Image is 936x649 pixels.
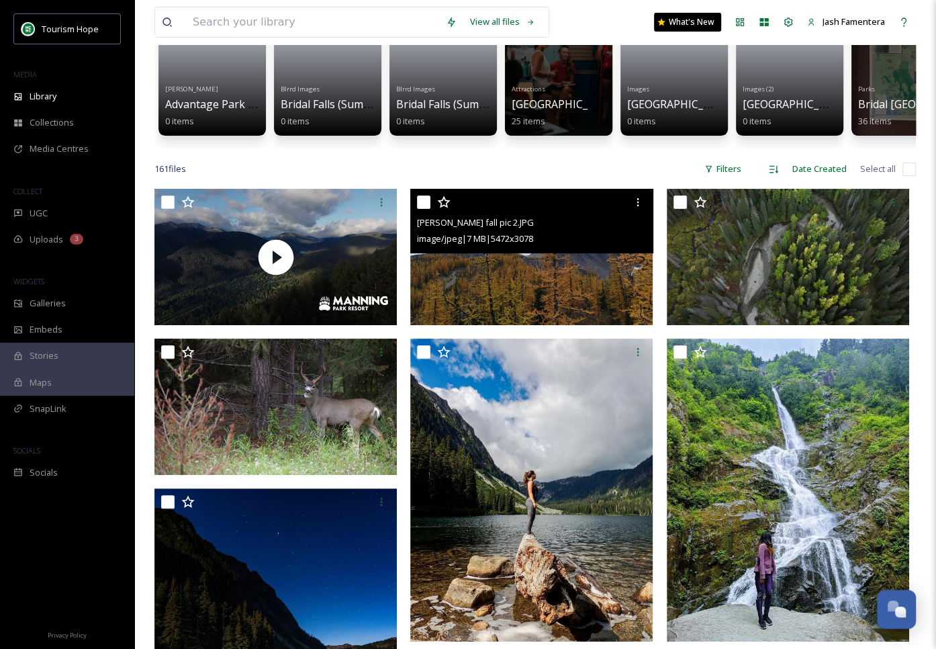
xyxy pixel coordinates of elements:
[858,115,892,127] span: 36 items
[512,97,620,112] span: [GEOGRAPHIC_DATA]
[186,7,439,37] input: Search your library
[30,90,56,103] span: Library
[30,466,58,479] span: Socials
[743,85,774,93] span: Images (2)
[13,69,37,79] span: MEDIA
[281,115,310,127] span: 0 items
[30,207,48,220] span: UGC
[165,85,218,93] span: [PERSON_NAME]
[463,9,542,35] a: View all files
[48,631,87,640] span: Privacy Policy
[13,445,40,456] span: SOCIALS
[21,22,35,36] img: logo.png
[13,276,44,286] span: WIDGETS
[281,81,414,127] a: Blrrd ImagesBridal Falls (Summer 2021)0 items
[30,116,74,129] span: Collections
[858,85,875,93] span: Parks
[154,339,397,475] img: Deer, Fall.JPG
[667,339,909,642] img: @jessventuresout-floodfalls.jpg
[154,163,186,175] span: 161 file s
[30,142,89,155] span: Media Centres
[48,626,87,642] a: Privacy Policy
[70,234,83,245] div: 3
[13,186,42,196] span: COLLECT
[410,189,653,325] img: Barker fall pic 2.JPG
[743,81,851,127] a: Images (2)[GEOGRAPHIC_DATA]0 items
[281,97,414,112] span: Bridal Falls (Summer 2021)
[698,156,748,182] div: Filters
[627,85,649,93] span: Images
[30,349,58,362] span: Stories
[417,216,534,228] span: [PERSON_NAME] fall pic 2.JPG
[165,97,291,112] span: Advantage Park Fall 2018
[396,97,529,112] span: Bridal Falls (Summer 2021)
[281,85,320,93] span: Blrrd Images
[860,163,896,175] span: Select all
[30,233,63,246] span: Uploads
[627,81,735,127] a: Images[GEOGRAPHIC_DATA]0 items
[396,115,425,127] span: 0 items
[165,81,291,127] a: [PERSON_NAME]Advantage Park Fall 20180 items
[627,115,656,127] span: 0 items
[396,85,435,93] span: Blrrd Images
[396,81,529,127] a: Blrrd ImagesBridal Falls (Summer 2021)0 items
[743,115,771,127] span: 0 items
[165,115,194,127] span: 0 items
[30,297,66,310] span: Galleries
[823,15,885,28] span: Jash Famentera
[512,81,620,127] a: Attractions[GEOGRAPHIC_DATA]25 items
[877,590,916,629] button: Open Chat
[154,189,397,325] img: thumbnail
[512,115,545,127] span: 25 items
[30,323,62,336] span: Embeds
[786,156,853,182] div: Date Created
[800,9,892,35] a: Jash Famentera
[30,376,52,389] span: Maps
[30,402,66,415] span: SnapLink
[417,232,533,245] span: image/jpeg | 7 MB | 5472 x 3078
[743,97,851,112] span: [GEOGRAPHIC_DATA]
[410,339,653,642] img: @raynaoutdoors-Falls Lake.jpg
[627,97,735,112] span: [GEOGRAPHIC_DATA]
[512,85,545,93] span: Attractions
[654,13,721,32] a: What's New
[667,189,909,325] img: Barker fall pic 8.JPG
[42,23,99,35] span: Tourism Hope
